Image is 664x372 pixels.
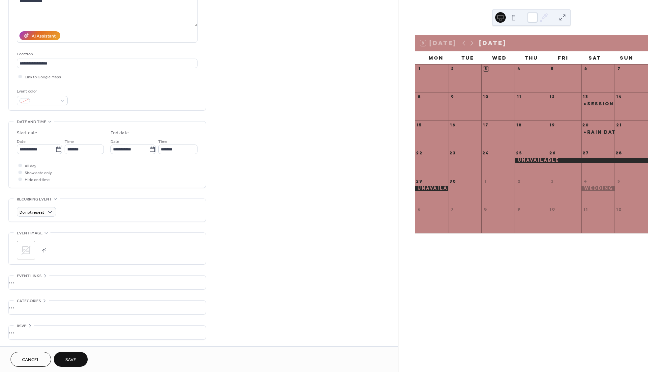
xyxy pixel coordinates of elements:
div: 1 [417,66,422,71]
div: 9 [517,207,522,212]
span: Time [65,138,74,145]
div: 28 [617,151,621,156]
div: 21 [617,122,621,127]
div: UNAVAILABLE [415,186,448,191]
div: 5 [550,66,555,71]
div: Wed [484,51,515,65]
div: 6 [583,66,588,71]
div: Rain Date [581,130,615,135]
div: 4 [517,66,522,71]
div: Mon [420,51,452,65]
div: 9 [450,94,455,99]
div: End date [110,130,129,137]
span: Hide end time [25,176,50,183]
div: ; [17,241,35,259]
div: Rain Date [587,130,619,135]
div: 29 [417,179,422,184]
div: 17 [483,122,488,127]
div: 15 [417,122,422,127]
div: Tue [452,51,484,65]
button: AI Assistant [19,31,60,40]
div: 5 [617,179,621,184]
div: 3 [550,179,555,184]
div: 20 [583,122,588,127]
div: Event color [17,88,66,95]
div: 24 [483,151,488,156]
span: Date and time [17,119,46,125]
div: Sun [611,51,643,65]
div: 3 [483,66,488,71]
div: Thu [516,51,547,65]
div: UNAVAILABLE [515,158,648,163]
div: 11 [583,207,588,212]
div: 30 [450,179,455,184]
button: Cancel [11,352,51,367]
div: 4 [583,179,588,184]
div: 8 [417,94,422,99]
div: 11 [517,94,522,99]
div: 19 [550,122,555,127]
span: RSVP [17,323,26,330]
div: 6 [417,207,422,212]
span: Recurring event [17,196,52,203]
span: Do not repeat [19,209,44,216]
span: Date [17,138,26,145]
div: 14 [617,94,621,99]
div: Sat [579,51,611,65]
div: 2 [517,179,522,184]
div: 12 [617,207,621,212]
div: 7 [617,66,621,71]
div: Wedding [581,186,615,191]
span: Save [65,357,76,363]
div: [DATE] [479,39,506,47]
div: 10 [550,207,555,212]
div: ••• [9,301,206,314]
div: 16 [450,122,455,127]
span: Categories [17,298,41,305]
div: Start date [17,130,37,137]
div: 2 [450,66,455,71]
span: Event links [17,273,42,279]
span: All day [25,163,36,170]
div: ••• [9,326,206,339]
div: Session [581,101,615,107]
div: 12 [550,94,555,99]
span: Time [158,138,167,145]
div: 25 [517,151,522,156]
div: AI Assistant [32,33,56,40]
div: 1 [483,179,488,184]
span: Link to Google Maps [25,74,61,81]
div: 22 [417,151,422,156]
span: Cancel [22,357,40,363]
div: 27 [583,151,588,156]
span: Show date only [25,170,52,176]
div: Location [17,51,196,58]
div: ••• [9,276,206,289]
span: Event image [17,230,43,237]
div: 7 [450,207,455,212]
div: Fri [547,51,579,65]
button: Save [54,352,88,367]
div: 10 [483,94,488,99]
div: 26 [550,151,555,156]
div: 23 [450,151,455,156]
div: Session [587,101,614,107]
span: Date [110,138,119,145]
div: 13 [583,94,588,99]
div: 18 [517,122,522,127]
div: 8 [483,207,488,212]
